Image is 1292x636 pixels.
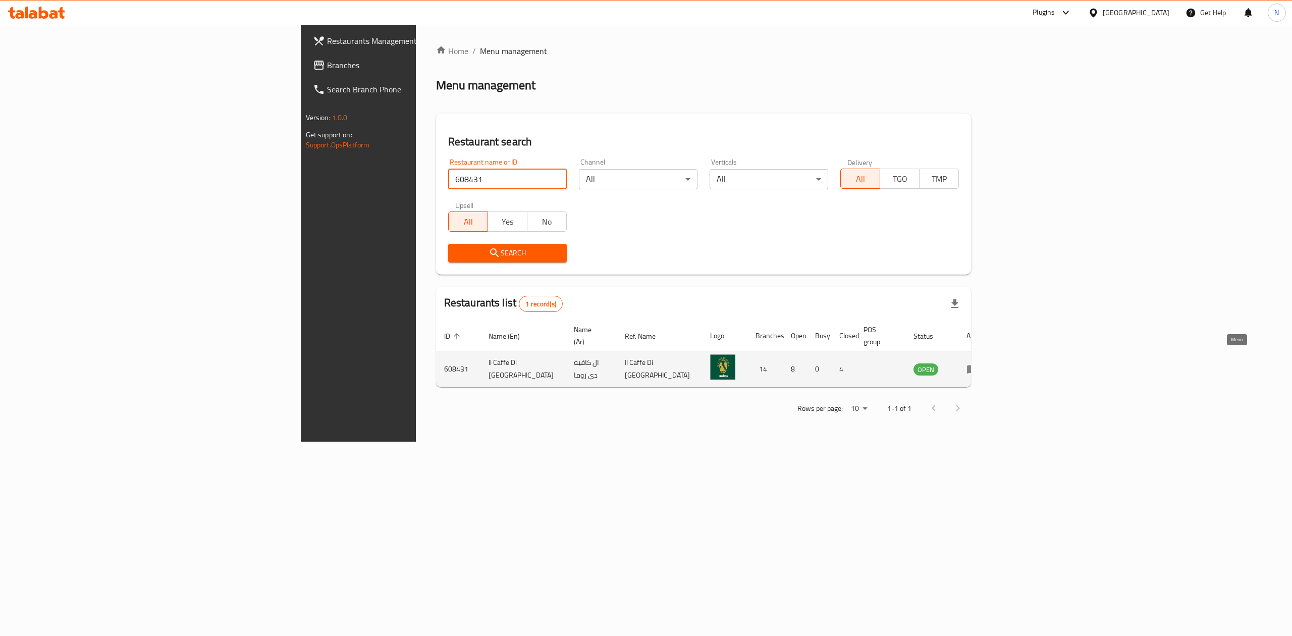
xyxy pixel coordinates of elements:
[519,299,562,309] span: 1 record(s)
[797,402,843,415] p: Rows per page:
[489,330,533,342] span: Name (En)
[448,134,959,149] h2: Restaurant search
[880,169,920,189] button: TGO
[702,321,747,351] th: Logo
[519,296,563,312] div: Total records count
[488,211,527,232] button: Yes
[448,169,567,189] input: Search for restaurant name or ID..
[444,295,563,312] h2: Restaurants list
[436,45,972,57] nav: breadcrumb
[455,201,474,208] label: Upsell
[327,59,509,71] span: Branches
[566,351,617,387] td: ال كافيه دي روما
[943,292,967,316] div: Export file
[919,169,959,189] button: TMP
[306,111,331,124] span: Version:
[306,128,352,141] span: Get support on:
[847,158,873,166] label: Delivery
[305,77,517,101] a: Search Branch Phone
[448,244,567,262] button: Search
[436,321,993,387] table: enhanced table
[1033,7,1055,19] div: Plugins
[783,351,807,387] td: 8
[574,324,605,348] span: Name (Ar)
[327,83,509,95] span: Search Branch Phone
[436,77,535,93] h2: Menu management
[625,330,669,342] span: Ref. Name
[327,35,509,47] span: Restaurants Management
[958,321,993,351] th: Action
[453,215,484,229] span: All
[831,321,855,351] th: Closed
[579,169,697,189] div: All
[492,215,523,229] span: Yes
[887,402,911,415] p: 1-1 of 1
[332,111,348,124] span: 1.0.0
[1274,7,1279,18] span: N
[864,324,893,348] span: POS group
[444,330,463,342] span: ID
[617,351,702,387] td: Il Caffe Di [GEOGRAPHIC_DATA]
[527,211,567,232] button: No
[924,172,955,186] span: TMP
[840,169,880,189] button: All
[807,351,831,387] td: 0
[531,215,563,229] span: No
[710,169,828,189] div: All
[807,321,831,351] th: Busy
[913,364,938,376] span: OPEN
[847,401,871,416] div: Rows per page:
[710,354,735,380] img: Il Caffe Di Roma
[480,351,566,387] td: Il Caffe Di [GEOGRAPHIC_DATA]
[305,29,517,53] a: Restaurants Management
[1103,7,1169,18] div: [GEOGRAPHIC_DATA]
[306,138,370,151] a: Support.OpsPlatform
[747,321,783,351] th: Branches
[448,211,488,232] button: All
[783,321,807,351] th: Open
[913,330,946,342] span: Status
[913,363,938,376] div: OPEN
[747,351,783,387] td: 14
[831,351,855,387] td: 4
[456,247,559,259] span: Search
[305,53,517,77] a: Branches
[884,172,916,186] span: TGO
[845,172,876,186] span: All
